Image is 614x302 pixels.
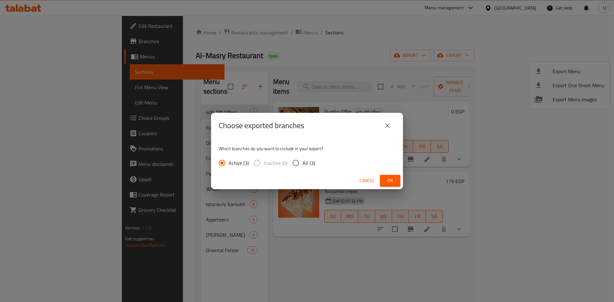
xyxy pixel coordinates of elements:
button: Cancel [357,175,377,187]
button: close [380,118,395,133]
h2: Choose exported branches [219,120,304,131]
p: Which branches do you want to include in your export? [219,145,395,152]
button: Ok [380,175,400,187]
span: All (3) [303,159,315,167]
span: Active (3) [229,159,249,167]
span: Ok [385,177,395,185]
span: Cancel [359,177,375,185]
span: Inactive (0) [264,159,287,167]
